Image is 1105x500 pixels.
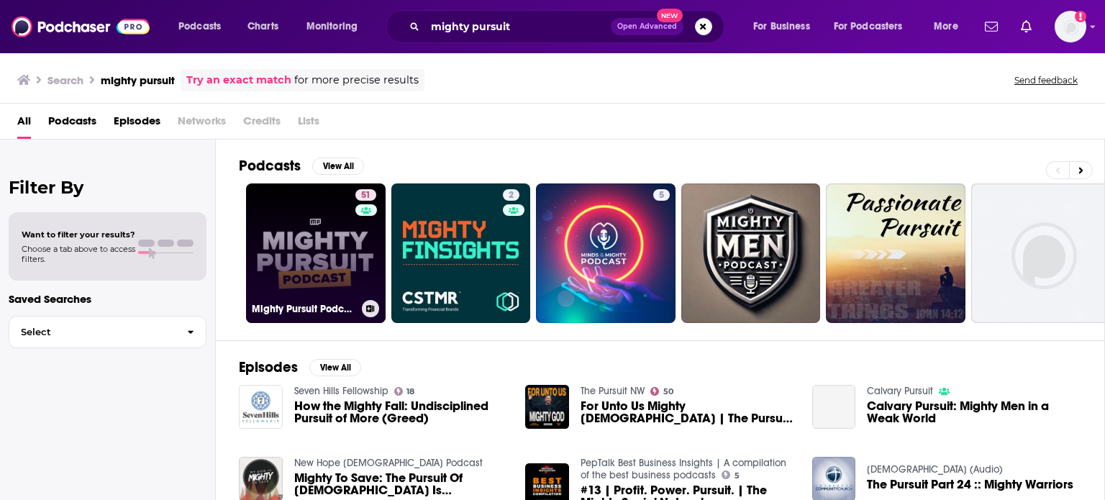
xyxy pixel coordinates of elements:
span: Mighty To Save: The Pursuit Of [DEMOGRAPHIC_DATA] Is Undeniable [294,472,509,496]
a: The Pursuit Part 24 :: Mighty Warriors [867,478,1073,491]
a: 5 [653,189,670,201]
span: Lists [298,109,319,139]
h2: Podcasts [239,157,301,175]
span: Podcasts [178,17,221,37]
span: Credits [243,109,281,139]
a: 18 [394,387,415,396]
a: PepTalk Best Business Insights | A compilation of the best business podcasts [581,457,786,481]
a: Lafayette Community Church (Audio) [867,463,1003,476]
a: New Hope Church Podcast [294,457,483,469]
button: open menu [168,15,240,38]
a: Show notifications dropdown [1015,14,1037,39]
button: open menu [743,15,828,38]
button: Open AdvancedNew [611,18,683,35]
button: open menu [924,15,976,38]
a: 50 [650,387,673,396]
h3: mighty pursuit [101,73,175,87]
span: More [934,17,958,37]
a: Show notifications dropdown [979,14,1004,39]
a: Calvary Pursuit: Mighty Men in a Weak World [867,400,1081,424]
span: For Podcasters [834,17,903,37]
a: Try an exact match [186,72,291,88]
div: Search podcasts, credits, & more... [399,10,738,43]
span: 5 [735,473,740,479]
a: Charts [238,15,287,38]
span: 51 [361,188,370,203]
a: 2 [503,189,519,201]
span: 18 [406,388,414,395]
a: 5 [536,183,676,323]
img: For Unto Us Mighty God | The Pursuit | 12.16.24 | Jude Fouquier [525,385,569,429]
a: EpisodesView All [239,358,361,376]
svg: Add a profile image [1075,11,1086,22]
span: Select [9,327,176,337]
a: PodcastsView All [239,157,364,175]
button: open menu [296,15,376,38]
a: 51 [355,189,376,201]
img: How the Mighty Fall: Undisciplined Pursuit of More (Greed) [239,385,283,429]
h2: Episodes [239,358,298,376]
span: 2 [509,188,514,203]
span: Want to filter your results? [22,229,135,240]
span: Monitoring [306,17,358,37]
span: Networks [178,109,226,139]
span: For Business [753,17,810,37]
button: View All [309,359,361,376]
a: Calvary Pursuit [867,385,933,397]
a: Mighty To Save: The Pursuit Of God Is Undeniable [294,472,509,496]
span: 5 [659,188,664,203]
button: open menu [824,15,924,38]
h3: Search [47,73,83,87]
h3: Mighty Pursuit Podcast [252,303,356,315]
a: The Pursuit NW [581,385,645,397]
a: Podcasts [48,109,96,139]
span: Charts [247,17,278,37]
span: Choose a tab above to access filters. [22,244,135,264]
a: 2 [391,183,531,323]
span: New [657,9,683,22]
button: Show profile menu [1055,11,1086,42]
button: Select [9,316,206,348]
span: for more precise results [294,72,419,88]
span: For Unto Us Mighty [DEMOGRAPHIC_DATA] | The Pursuit | [DATE] | [PERSON_NAME] [581,400,795,424]
span: Open Advanced [617,23,677,30]
a: 5 [722,471,740,479]
input: Search podcasts, credits, & more... [425,15,611,38]
a: Seven Hills Fellowship [294,385,388,397]
span: Logged in as NickG [1055,11,1086,42]
a: Episodes [114,109,160,139]
a: 51Mighty Pursuit Podcast [246,183,386,323]
a: For Unto Us Mighty God | The Pursuit | 12.16.24 | Jude Fouquier [581,400,795,424]
h2: Filter By [9,177,206,198]
img: Podchaser - Follow, Share and Rate Podcasts [12,13,150,40]
a: How the Mighty Fall: Undisciplined Pursuit of More (Greed) [294,400,509,424]
img: User Profile [1055,11,1086,42]
p: Saved Searches [9,292,206,306]
button: View All [312,158,364,175]
span: 50 [663,388,673,395]
a: Calvary Pursuit: Mighty Men in a Weak World [812,385,856,429]
button: Send feedback [1010,74,1082,86]
a: All [17,109,31,139]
